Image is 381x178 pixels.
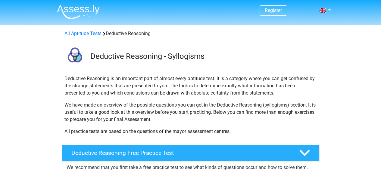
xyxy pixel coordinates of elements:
[62,30,319,37] div: Deductive Reasoning
[71,149,289,156] h4: Deductive Reasoning Free Practice Test
[64,31,101,36] a: All Aptitude Tests
[59,145,322,161] a: Deductive Reasoning Free Practice Test
[64,101,317,123] p: We have made an overview of the possible questions you can get in the Deductive Reasoning (syllog...
[90,52,315,61] h3: Deductive Reasoning - Syllogisms
[67,164,315,171] p: We recommend that you first take a free practice test to see what kinds of questions occur and ho...
[62,44,88,70] img: deductive reasoning
[64,128,317,135] p: All practice tests are based on the questions of the mayor assessment centres.
[57,5,100,19] img: Assessly
[265,8,282,13] a: Register
[64,75,317,97] p: Deductive Reasoning is an important part of almost every aptitude test. It is a category where yo...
